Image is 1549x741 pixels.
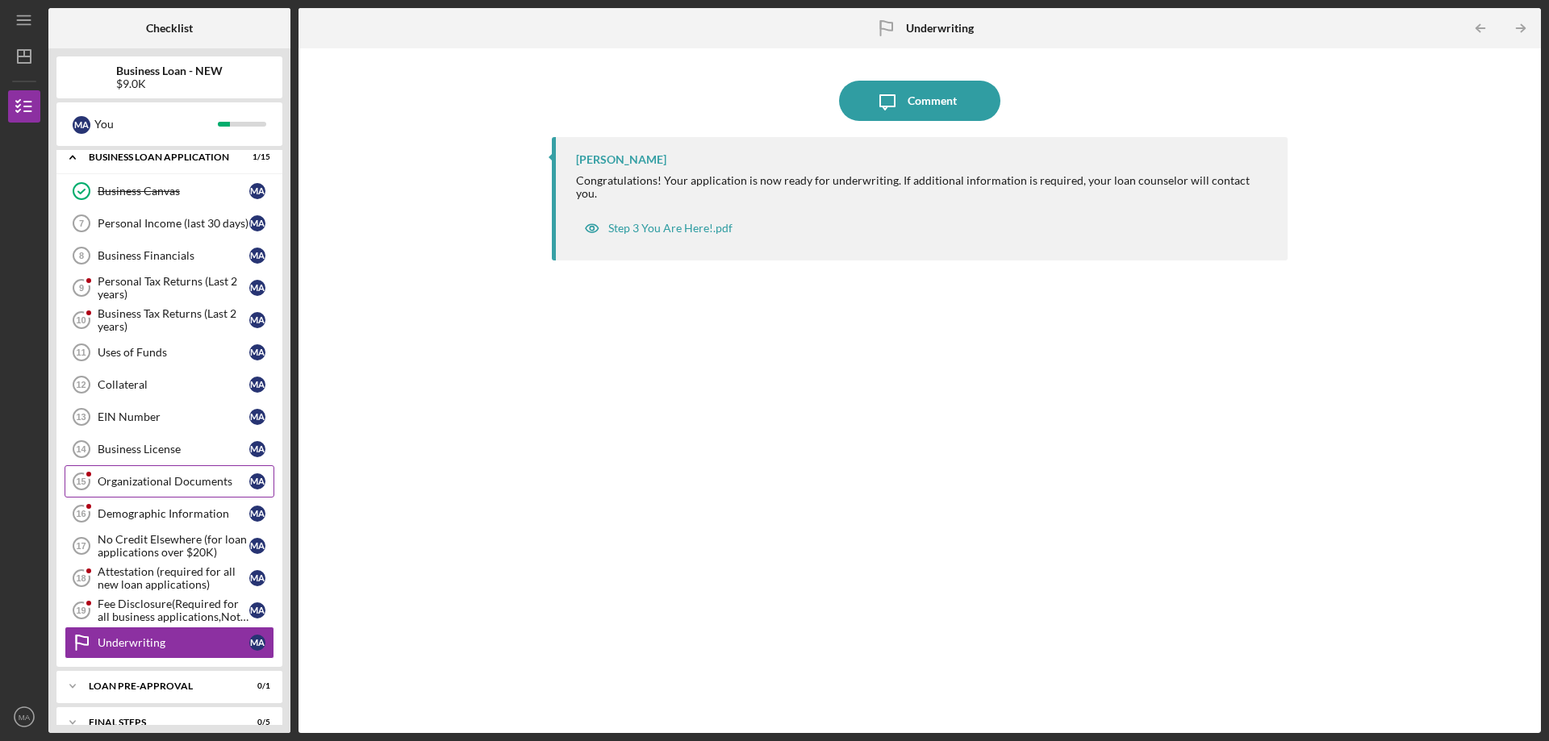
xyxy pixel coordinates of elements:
[576,153,666,166] div: [PERSON_NAME]
[98,217,249,230] div: Personal Income (last 30 days)
[65,368,274,401] a: 12CollateralMA
[98,597,249,623] div: Fee Disclosure(Required for all business applications,Not needed for Contractor loans)
[249,183,265,199] div: M A
[98,307,249,333] div: Business Tax Returns (Last 2 years)
[76,509,86,518] tspan: 16
[65,336,274,368] a: 11Uses of FundsMA
[76,573,86,583] tspan: 18
[76,541,86,551] tspan: 17
[249,441,265,457] div: M A
[249,570,265,586] div: M A
[249,344,265,360] div: M A
[79,251,84,260] tspan: 8
[98,410,249,423] div: EIN Number
[65,272,274,304] a: 9Personal Tax Returns (Last 2 years)MA
[241,681,270,691] div: 0 / 1
[65,304,274,336] a: 10Business Tax Returns (Last 2 years)MA
[98,443,249,456] div: Business License
[249,473,265,489] div: M A
[65,239,274,272] a: 8Business FinancialsMA
[65,207,274,239] a: 7Personal Income (last 30 days)MA
[8,701,40,733] button: MA
[76,444,86,454] tspan: 14
[116,77,223,90] div: $9.0K
[906,22,974,35] b: Underwriting
[73,116,90,134] div: M A
[76,477,86,486] tspan: 15
[249,215,265,231] div: M A
[98,378,249,391] div: Collateral
[249,280,265,296] div: M A
[89,718,230,727] div: FINAL STEPS
[94,110,218,138] div: You
[19,713,31,722] text: MA
[65,497,274,530] a: 16Demographic InformationMA
[65,594,274,627] a: 19Fee Disclosure(Required for all business applications,Not needed for Contractor loans)MA
[65,530,274,562] a: 17No Credit Elsewhere (for loan applications over $20K)MA
[116,65,223,77] b: Business Loan - NEW
[98,636,249,649] div: Underwriting
[249,312,265,328] div: M A
[146,22,193,35] b: Checklist
[79,283,84,293] tspan: 9
[241,152,270,162] div: 1 / 15
[65,401,274,433] a: 13EIN NumberMA
[249,409,265,425] div: M A
[908,81,957,121] div: Comment
[576,212,741,244] button: Step 3 You Are Here!.pdf
[65,433,274,465] a: 14Business LicenseMA
[65,562,274,594] a: 18Attestation (required for all new loan applications)MA
[98,475,249,488] div: Organizational Documents
[241,718,270,727] div: 0 / 5
[65,627,274,659] a: UnderwritingMA
[98,565,249,591] div: Attestation (required for all new loan applications)
[98,533,249,559] div: No Credit Elsewhere (for loan applications over $20K)
[249,635,265,651] div: M A
[249,538,265,554] div: M A
[839,81,1000,121] button: Comment
[98,275,249,301] div: Personal Tax Returns (Last 2 years)
[608,222,733,235] div: Step 3 You Are Here!.pdf
[76,412,86,422] tspan: 13
[89,152,230,162] div: BUSINESS LOAN APPLICATION
[76,380,86,389] tspan: 12
[65,175,274,207] a: Business CanvasMA
[76,315,86,325] tspan: 10
[65,465,274,497] a: 15Organizational DocumentsMA
[249,506,265,522] div: M A
[76,606,86,615] tspan: 19
[89,681,230,691] div: LOAN PRE-APPROVAL
[98,346,249,359] div: Uses of Funds
[249,602,265,618] div: M A
[98,185,249,198] div: Business Canvas
[249,248,265,264] div: M A
[76,348,86,357] tspan: 11
[98,507,249,520] div: Demographic Information
[576,174,1271,200] div: Congratulations! Your application is now ready for underwriting. If additional information is req...
[79,219,84,228] tspan: 7
[249,377,265,393] div: M A
[98,249,249,262] div: Business Financials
